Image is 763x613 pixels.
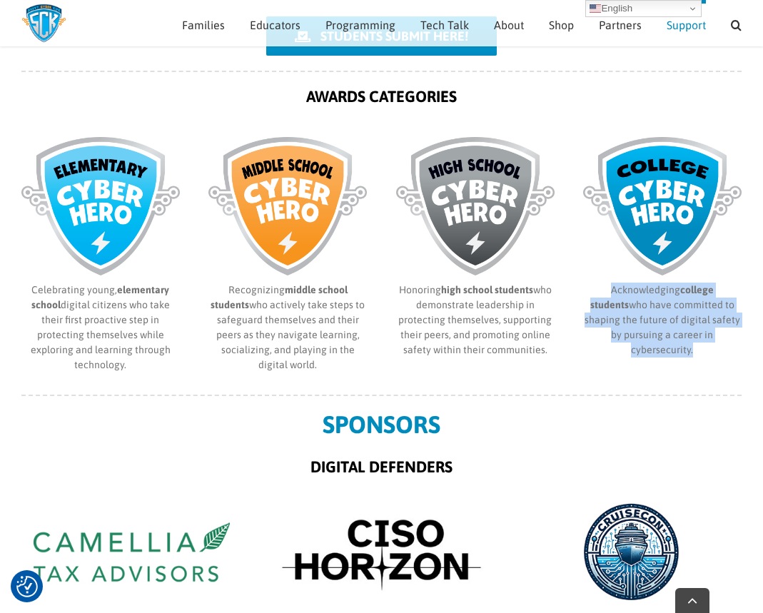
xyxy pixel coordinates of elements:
[310,457,453,476] strong: DIGITAL DEFENDERS
[396,137,555,275] img: SCK-awards-categories-High
[325,19,395,31] span: Programming
[21,283,180,373] p: Celebrating young, digital citizens who take their first proactive step in protecting themselves ...
[306,87,457,106] strong: AWARDS CATEGORIES
[420,19,469,31] span: Tech Talk
[521,496,742,507] a: CHA-sponsors-CruiseCon
[396,283,555,358] p: Honoring who demonstrate leadership in protecting themselves, supporting their peers, and promoti...
[16,576,38,597] button: Consent Preferences
[549,19,574,31] span: Shop
[16,576,38,597] img: Revisit consent button
[271,497,492,607] img: CISO Horizon
[323,410,440,438] strong: SPONSORS
[208,283,367,373] p: Recognizing who actively take steps to safeguard themselves and their peers as they navigate lear...
[211,284,348,310] b: middle school students
[250,19,300,31] span: Educators
[590,3,601,14] img: en
[21,496,242,507] a: CHA-sponsors-Camellia
[21,137,180,275] img: SCK-awards-categories-Elementary
[583,137,742,275] img: SCK-awards-categories-College1
[182,19,225,31] span: Families
[21,4,66,43] img: Savvy Cyber Kids Logo
[441,284,533,295] b: high school students
[494,19,524,31] span: About
[590,284,714,310] b: college students
[31,284,170,310] b: elementary school
[208,137,367,275] img: SCK-awards-categories-Middle
[583,283,742,358] p: Acknowledging who have committed to shaping the future of digital safety by pursuing a career in ...
[599,19,642,31] span: Partners
[21,497,242,607] img: Camellia Tax Advisors
[521,497,742,607] img: Cruisecon
[667,19,706,31] span: Support
[271,496,492,507] a: CHA-sponsors-CISO-Horizon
